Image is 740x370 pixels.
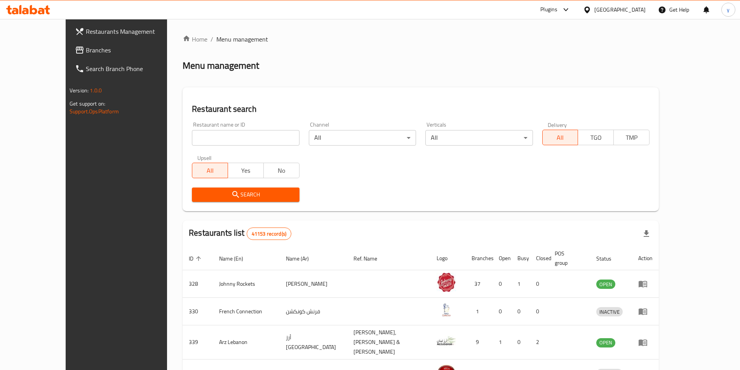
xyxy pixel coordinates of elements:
div: All [309,130,416,146]
span: ID [189,254,204,263]
div: Menu [638,338,653,347]
h2: Restaurant search [192,103,649,115]
input: Search for restaurant name or ID.. [192,130,299,146]
span: All [195,165,225,176]
td: 0 [511,325,530,360]
div: All [425,130,533,146]
div: INACTIVE [596,307,623,316]
span: INACTIVE [596,307,623,316]
a: Home [183,35,207,44]
td: 2 [530,325,548,360]
span: y [727,5,730,14]
nav: breadcrumb [183,35,659,44]
div: Plugins [540,5,557,14]
button: TGO [578,130,614,145]
span: No [267,165,296,176]
td: 0 [493,298,511,325]
button: Yes [228,163,264,178]
span: TGO [581,132,611,143]
span: Name (Ar) [286,254,319,263]
td: 0 [530,298,548,325]
h2: Menu management [183,59,259,72]
span: POS group [555,249,581,268]
td: 0 [493,270,511,298]
span: OPEN [596,280,615,289]
span: Restaurants Management [86,27,183,36]
div: [GEOGRAPHIC_DATA] [594,5,646,14]
td: 0 [511,298,530,325]
button: No [263,163,299,178]
td: [PERSON_NAME] [280,270,347,298]
button: Search [192,188,299,202]
button: All [542,130,578,145]
span: Yes [231,165,261,176]
div: OPEN [596,338,615,347]
td: 330 [183,298,213,325]
a: Branches [69,41,189,59]
span: Branches [86,45,183,55]
img: Johnny Rockets [437,273,456,292]
td: 339 [183,325,213,360]
td: 1 [465,298,493,325]
th: Closed [530,247,548,270]
button: All [192,163,228,178]
td: French Connection [213,298,280,325]
th: Action [632,247,659,270]
span: OPEN [596,338,615,347]
span: 1.0.0 [90,85,102,96]
td: [PERSON_NAME],[PERSON_NAME] & [PERSON_NAME] [347,325,431,360]
img: French Connection [437,300,456,320]
li: / [211,35,213,44]
td: فرنش كونكشن [280,298,347,325]
span: Menu management [216,35,268,44]
div: Menu [638,307,653,316]
td: 328 [183,270,213,298]
span: Version: [70,85,89,96]
label: Upsell [197,155,212,160]
td: Johnny Rockets [213,270,280,298]
span: All [546,132,575,143]
td: 37 [465,270,493,298]
span: Ref. Name [353,254,387,263]
span: Get support on: [70,99,105,109]
span: Search Branch Phone [86,64,183,73]
td: 1 [493,325,511,360]
div: Menu [638,279,653,288]
th: Open [493,247,511,270]
th: Logo [430,247,465,270]
label: Delivery [548,122,567,127]
td: 1 [511,270,530,298]
h2: Restaurants list [189,227,291,240]
a: Restaurants Management [69,22,189,41]
td: Arz Lebanon [213,325,280,360]
div: Export file [637,224,656,243]
img: Arz Lebanon [437,331,456,351]
a: Support.OpsPlatform [70,106,119,116]
a: Search Branch Phone [69,59,189,78]
th: Busy [511,247,530,270]
td: 0 [530,270,548,298]
div: Total records count [247,228,291,240]
td: أرز [GEOGRAPHIC_DATA] [280,325,347,360]
span: Status [596,254,622,263]
button: TMP [613,130,649,145]
span: TMP [617,132,646,143]
td: 9 [465,325,493,360]
span: Search [198,190,293,200]
span: Name (En) [219,254,253,263]
span: 41153 record(s) [247,230,291,238]
th: Branches [465,247,493,270]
